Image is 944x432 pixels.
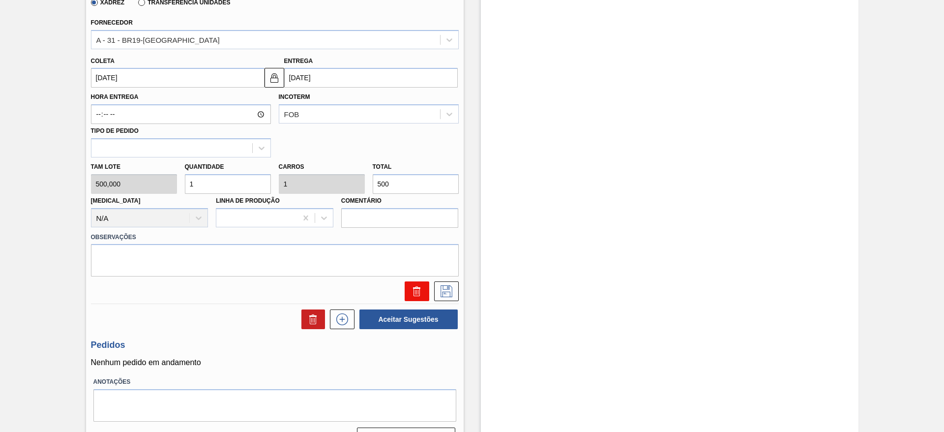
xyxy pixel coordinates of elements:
label: Coleta [91,58,115,64]
h3: Pedidos [91,340,459,350]
div: Excluir Sugestões [296,309,325,329]
label: Observações [91,230,459,245]
div: A - 31 - BR19-[GEOGRAPHIC_DATA] [96,35,220,44]
label: Anotações [93,375,456,389]
div: Salvar Sugestão [429,281,459,301]
label: Quantidade [185,163,224,170]
input: dd/mm/yyyy [91,68,265,88]
div: Nova sugestão [325,309,354,329]
label: Carros [279,163,304,170]
label: Linha de Produção [216,197,280,204]
div: Excluir Sugestão [400,281,429,301]
label: Tam lote [91,160,177,174]
label: [MEDICAL_DATA] [91,197,141,204]
button: Aceitar Sugestões [359,309,458,329]
label: Fornecedor [91,19,133,26]
label: Hora Entrega [91,90,271,104]
p: Nenhum pedido em andamento [91,358,459,367]
div: FOB [284,110,299,119]
label: Total [373,163,392,170]
label: Comentário [341,194,459,208]
button: locked [265,68,284,88]
div: Aceitar Sugestões [354,309,459,330]
label: Incoterm [279,93,310,100]
img: locked [268,72,280,84]
label: Entrega [284,58,313,64]
input: dd/mm/yyyy [284,68,458,88]
label: Tipo de pedido [91,127,139,134]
